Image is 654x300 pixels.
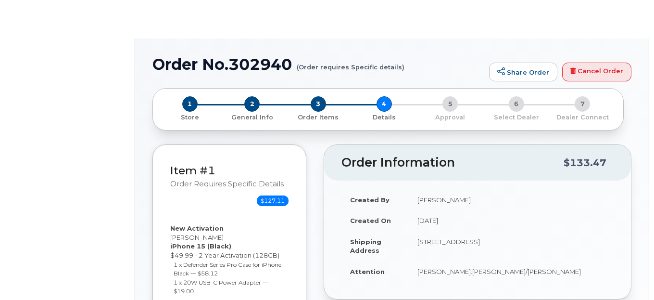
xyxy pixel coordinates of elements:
td: [PERSON_NAME] [409,189,614,210]
a: Cancel Order [562,63,631,82]
strong: Created On [350,217,391,224]
span: 3 [311,96,326,112]
small: Order requires Specific details [170,180,284,188]
span: $127.11 [257,196,289,206]
p: Store [164,113,215,122]
strong: Created By [350,196,390,204]
td: [STREET_ADDRESS] [409,231,614,261]
span: 1 [182,96,198,112]
p: General Info [223,113,281,122]
small: 1 x Defender Series Pro Case for iPhone Black — $58.12 [174,261,281,277]
strong: New Activation [170,224,224,232]
a: 1 Store [161,112,219,122]
a: 3 Order Items [285,112,351,122]
span: 2 [244,96,260,112]
div: $133.47 [564,154,606,172]
a: Item #1 [170,164,215,177]
small: (Order requires Specific details) [297,56,404,71]
a: 2 General Info [219,112,285,122]
small: 1 x 20W USB-C Power Adapter — $19.00 [174,279,268,295]
h2: Order Information [341,156,564,170]
td: [PERSON_NAME].[PERSON_NAME]/[PERSON_NAME] [409,261,614,282]
a: Share Order [489,63,557,82]
p: Order Items [289,113,347,122]
td: [DATE] [409,210,614,231]
strong: iPhone 15 (Black) [170,242,231,250]
strong: Shipping Address [350,238,381,255]
strong: Attention [350,268,385,275]
h1: Order No.302940 [152,56,484,73]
